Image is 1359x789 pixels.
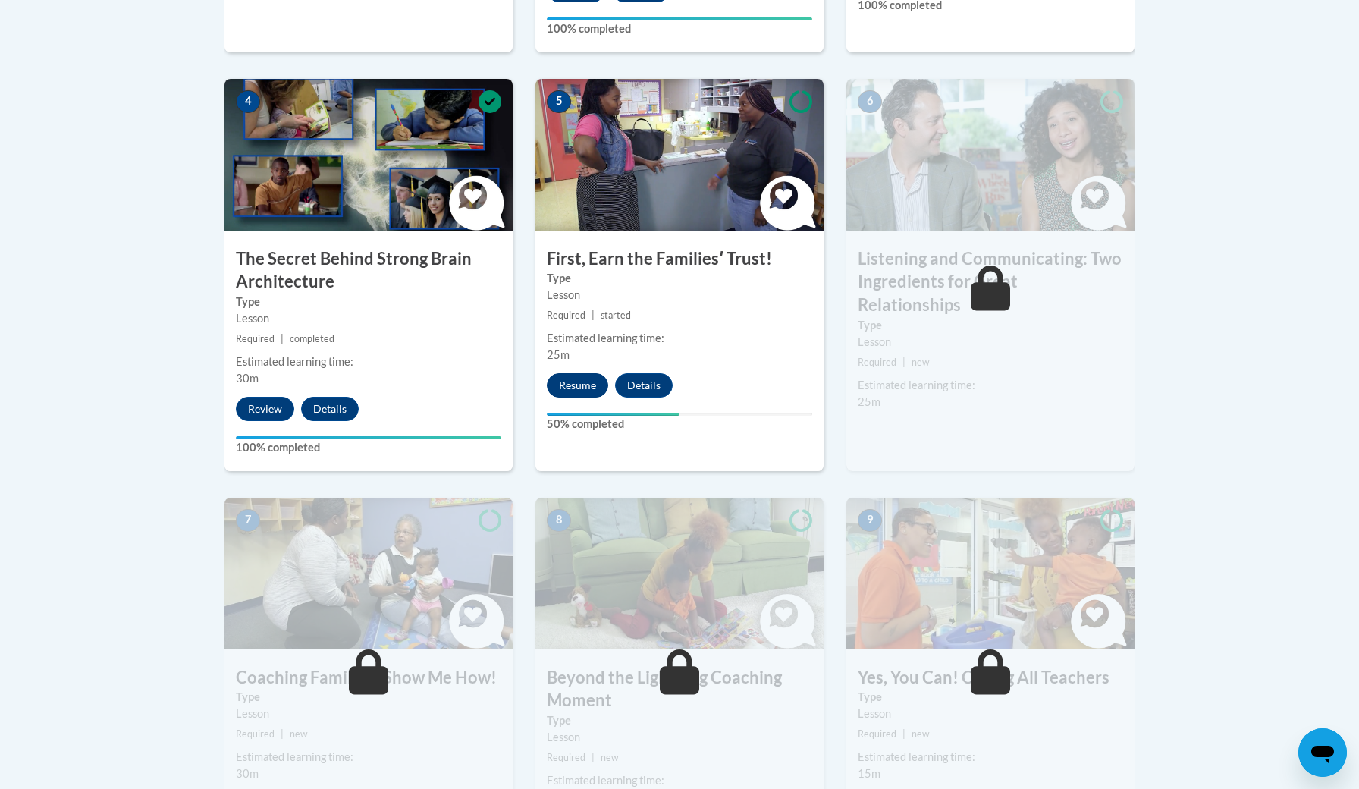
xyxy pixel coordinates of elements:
[858,317,1123,334] label: Type
[547,348,570,361] span: 25m
[236,354,501,370] div: Estimated learning time:
[547,20,812,37] label: 100% completed
[902,728,905,740] span: |
[290,333,334,344] span: completed
[547,373,608,398] button: Resume
[547,310,585,321] span: Required
[547,413,679,416] div: Your progress
[224,247,513,294] h3: The Secret Behind Strong Brain Architecture
[858,334,1123,350] div: Lesson
[224,498,513,649] img: Course Image
[236,90,260,113] span: 4
[601,310,631,321] span: started
[547,17,812,20] div: Your progress
[858,357,896,368] span: Required
[281,333,284,344] span: |
[547,287,812,303] div: Lesson
[236,509,260,532] span: 7
[858,749,1123,765] div: Estimated learning time:
[615,373,673,398] button: Details
[846,247,1135,317] h3: Listening and Communicating: Two Ingredients for Great Relationships
[858,767,880,780] span: 15m
[236,294,501,310] label: Type
[236,749,501,765] div: Estimated learning time:
[547,330,812,347] div: Estimated learning time:
[912,357,930,368] span: new
[236,439,501,456] label: 100% completed
[236,333,275,344] span: Required
[236,372,259,385] span: 30m
[858,509,882,532] span: 9
[224,666,513,690] h3: Coaching Families? Show Me How!
[547,752,585,763] span: Required
[535,498,824,649] img: Course Image
[547,270,812,287] label: Type
[535,666,824,713] h3: Beyond the Lightning Coaching Moment
[601,752,619,763] span: new
[535,79,824,231] img: Course Image
[236,767,259,780] span: 30m
[858,706,1123,722] div: Lesson
[535,247,824,271] h3: First, Earn the Familiesʹ Trust!
[846,79,1135,231] img: Course Image
[592,310,595,321] span: |
[912,728,930,740] span: new
[224,79,513,231] img: Course Image
[547,712,812,729] label: Type
[592,752,595,763] span: |
[858,90,882,113] span: 6
[290,728,308,740] span: new
[858,728,896,740] span: Required
[236,706,501,722] div: Lesson
[281,728,284,740] span: |
[547,509,571,532] span: 8
[236,728,275,740] span: Required
[846,498,1135,649] img: Course Image
[547,729,812,746] div: Lesson
[236,310,501,327] div: Lesson
[858,395,880,408] span: 25m
[547,416,812,432] label: 50% completed
[547,772,812,789] div: Estimated learning time:
[858,689,1123,706] label: Type
[547,90,571,113] span: 5
[236,397,294,421] button: Review
[236,689,501,706] label: Type
[301,397,359,421] button: Details
[858,377,1123,394] div: Estimated learning time:
[902,357,905,368] span: |
[236,436,501,439] div: Your progress
[846,666,1135,690] h3: Yes, You Can! Calling All Teachers
[1298,728,1347,777] iframe: Button to launch messaging window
